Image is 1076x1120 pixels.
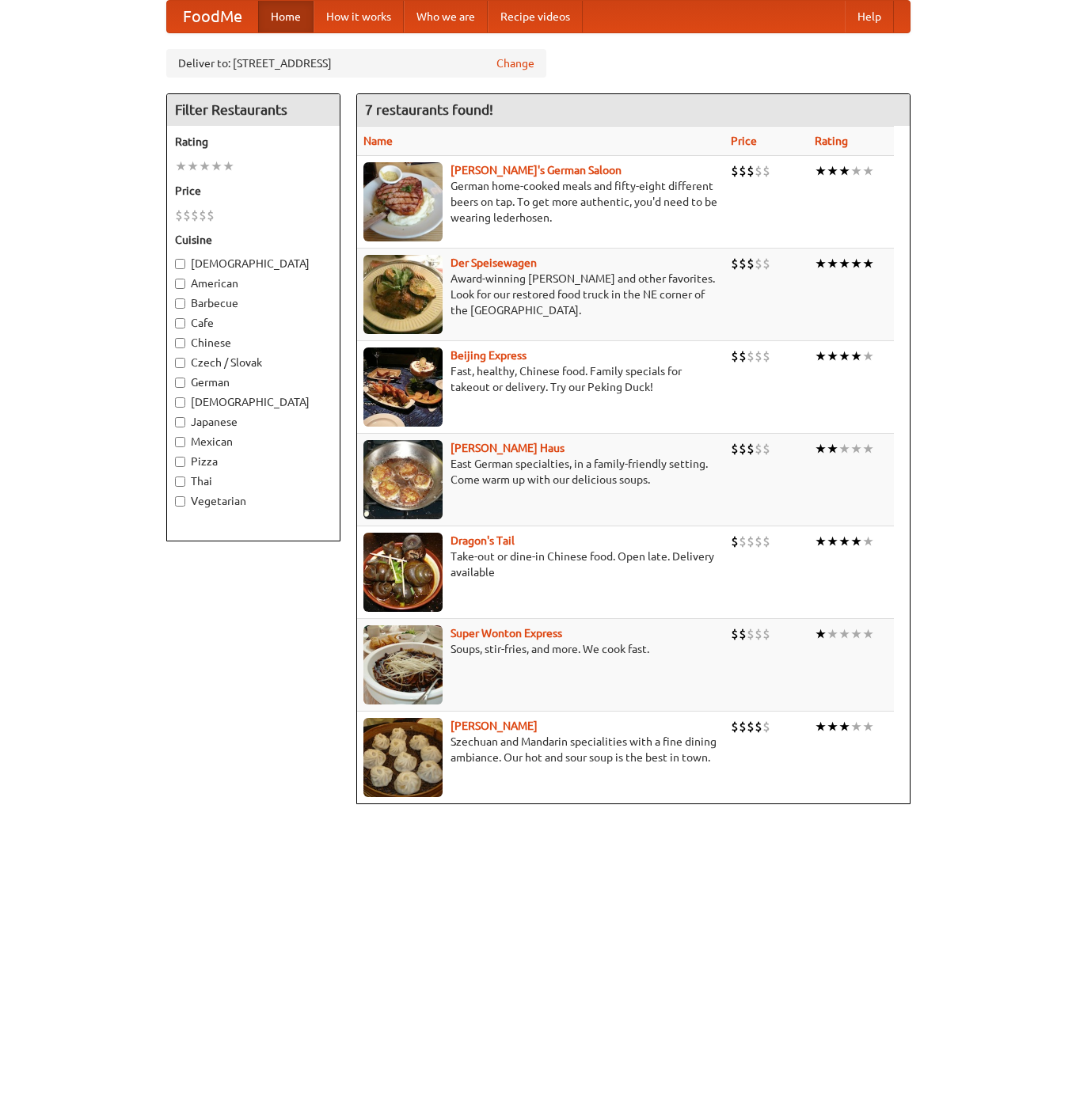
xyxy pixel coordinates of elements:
[827,718,838,735] li: ★
[762,440,770,457] li: $
[827,533,838,550] li: ★
[747,718,755,735] li: $
[838,718,850,735] li: ★
[488,1,583,32] a: Recipe videos
[175,434,332,450] label: Mexican
[451,534,515,547] a: Dragon's Tail
[451,442,565,454] a: [PERSON_NAME] Haus
[862,162,874,180] li: ★
[747,440,755,457] li: $
[731,625,739,643] li: $
[183,207,191,224] li: $
[496,55,534,71] a: Change
[862,440,874,457] li: ★
[175,417,185,427] input: Japanese
[827,347,838,365] li: ★
[175,454,332,469] label: Pizza
[731,718,739,735] li: $
[815,625,827,643] li: ★
[862,533,874,550] li: ★
[827,440,838,457] li: ★
[175,295,332,311] label: Barbecue
[175,397,185,408] input: [DEMOGRAPHIC_DATA]
[815,347,827,365] li: ★
[838,255,850,272] li: ★
[363,178,718,226] p: German home-cooked meals and fifty-eight different beers on tap. To get more authentic, you'd nee...
[363,363,718,395] p: Fast, healthy, Chinese food. Family specials for takeout or delivery. Try our Peking Duck!
[363,734,718,765] p: Szechuan and Mandarin specialities with a fine dining ambiance. Our hot and sour soup is the best...
[739,440,747,457] li: $
[451,256,537,269] b: Der Speisewagen
[755,533,762,550] li: $
[451,164,622,177] a: [PERSON_NAME]'s German Saloon
[175,358,185,368] input: Czech / Slovak
[166,49,546,78] div: Deliver to: [STREET_ADDRESS]
[838,533,850,550] li: ★
[815,135,848,147] a: Rating
[187,158,199,175] li: ★
[731,135,757,147] a: Price
[175,457,185,467] input: Pizza
[762,347,770,365] li: $
[363,549,718,580] p: Take-out or dine-in Chinese food. Open late. Delivery available
[739,255,747,272] li: $
[404,1,488,32] a: Who we are
[363,533,443,612] img: dragon.jpg
[363,718,443,797] img: shandong.jpg
[747,533,755,550] li: $
[199,207,207,224] li: $
[167,94,340,126] h4: Filter Restaurants
[755,255,762,272] li: $
[363,347,443,427] img: beijing.jpg
[167,1,258,32] a: FoodMe
[815,533,827,550] li: ★
[827,625,838,643] li: ★
[175,318,185,328] input: Cafe
[175,496,185,507] input: Vegetarian
[762,162,770,180] li: $
[363,135,393,147] a: Name
[199,158,211,175] li: ★
[838,347,850,365] li: ★
[175,158,187,175] li: ★
[845,1,894,32] a: Help
[862,347,874,365] li: ★
[815,162,827,180] li: ★
[175,493,332,509] label: Vegetarian
[862,718,874,735] li: ★
[175,476,185,487] input: Thai
[258,1,314,32] a: Home
[747,162,755,180] li: $
[451,719,538,732] b: [PERSON_NAME]
[207,207,215,224] li: $
[862,255,874,272] li: ★
[739,718,747,735] li: $
[175,338,185,348] input: Chinese
[175,437,185,447] input: Mexican
[175,279,185,289] input: American
[175,207,183,224] li: $
[815,440,827,457] li: ★
[363,440,443,519] img: kohlhaus.jpg
[755,440,762,457] li: $
[175,275,332,291] label: American
[762,255,770,272] li: $
[838,625,850,643] li: ★
[451,349,527,362] a: Beijing Express
[850,162,862,180] li: ★
[175,335,332,351] label: Chinese
[731,162,739,180] li: $
[175,378,185,388] input: German
[739,347,747,365] li: $
[739,625,747,643] li: $
[850,533,862,550] li: ★
[175,232,332,248] h5: Cuisine
[175,183,332,199] h5: Price
[175,355,332,370] label: Czech / Slovak
[175,134,332,150] h5: Rating
[191,207,199,224] li: $
[747,347,755,365] li: $
[755,625,762,643] li: $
